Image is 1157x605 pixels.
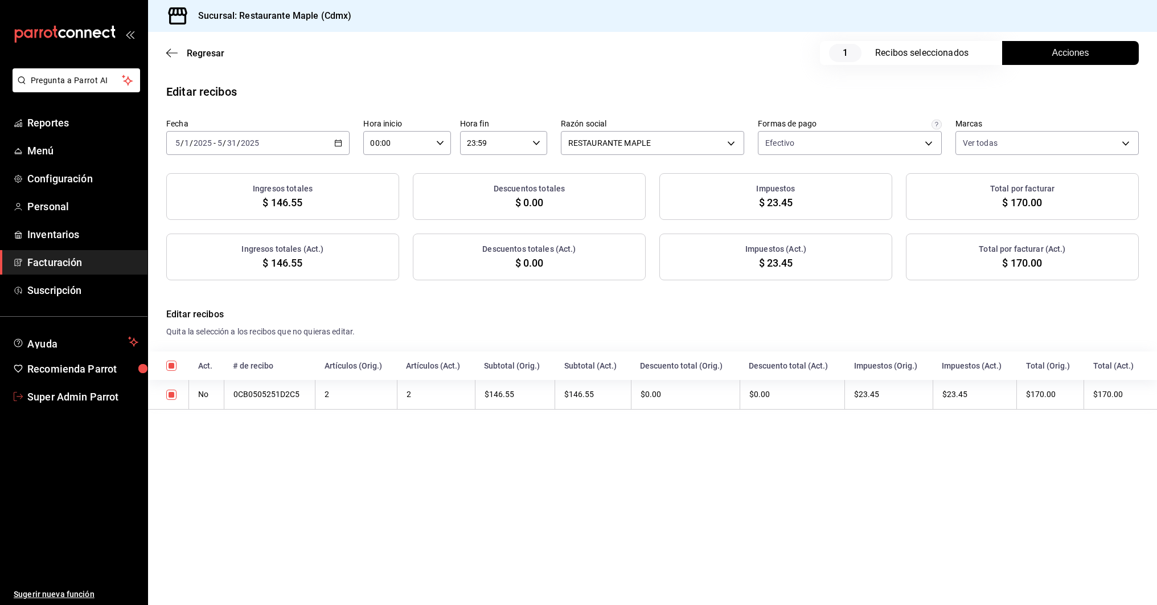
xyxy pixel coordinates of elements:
span: $ 23.45 [759,255,793,271]
span: Pregunta a Parrot AI [31,75,122,87]
span: / [237,138,240,148]
h3: Impuestos (Act.) [745,243,806,255]
button: Regresar [166,48,224,59]
span: Inventarios [27,227,138,242]
input: ---- [240,138,260,148]
h3: Ingresos totales [253,183,313,195]
span: $ 0.00 [515,255,544,271]
button: Acciones [1002,41,1139,65]
div: Formas de pago [758,120,817,128]
div: RESTAURANTE MAPLE [561,131,744,155]
span: Super Admin Parrot [27,389,138,404]
label: Hora fin [460,120,547,128]
input: -- [175,138,180,148]
button: Pregunta a Parrot AI [13,68,140,92]
th: $146.55 [475,380,555,409]
input: -- [217,138,223,148]
h3: Ingresos totales (Act.) [241,243,323,255]
th: $170.00 [1017,380,1084,409]
div: Recibos seleccionados [875,46,979,60]
th: Subtotal (Act.) [555,351,631,380]
input: ---- [193,138,212,148]
h4: Quita la selección a los recibos que no quieras editar. [166,326,1139,338]
th: $170.00 [1084,380,1157,409]
th: Artículos (Orig.) [315,351,397,380]
span: Ver todas [963,137,998,149]
th: Act. [189,351,224,380]
label: Razón social [561,120,744,128]
label: Fecha [166,120,350,128]
span: Personal [27,199,138,214]
span: Regresar [187,48,224,59]
th: 2 [397,380,475,409]
span: - [214,138,216,148]
h3: Total por facturar (Act.) [979,243,1065,255]
th: Subtotal (Orig.) [475,351,555,380]
span: Ayuda [27,335,124,349]
span: / [180,138,184,148]
th: Total (Orig.) [1017,351,1084,380]
svg: Solo se mostrarán las órdenes que fueron pagadas exclusivamente con las formas de pago selecciona... [932,120,942,130]
th: Impuestos (Orig.) [845,351,933,380]
span: Configuración [27,171,138,186]
span: Reportes [27,115,138,130]
th: Artículos (Act.) [397,351,475,380]
th: Impuestos (Act.) [933,351,1017,380]
span: Efectivo [765,137,794,149]
th: $23.45 [845,380,933,409]
span: 1 [829,44,861,62]
span: $ 23.45 [759,195,793,210]
span: $ 146.55 [262,255,302,271]
th: 2 [315,380,397,409]
label: Marcas [955,120,1139,128]
span: $ 0.00 [515,195,544,210]
span: Menú [27,143,138,158]
h3: Total por facturar [990,183,1055,195]
span: Recomienda Parrot [27,361,138,377]
span: Suscripción [27,283,138,298]
input: -- [227,138,237,148]
span: / [190,138,193,148]
th: Total (Act.) [1084,351,1157,380]
th: $0.00 [740,380,844,409]
th: 0CB0505251D2C5 [224,380,315,409]
h3: Descuentos totales [494,183,565,195]
span: $ 170.00 [1002,195,1042,210]
label: Hora inicio [363,120,450,128]
input: -- [184,138,190,148]
h4: Editar recibos [166,308,1139,321]
th: $23.45 [933,380,1017,409]
div: Editar recibos [166,83,237,100]
a: Pregunta a Parrot AI [8,83,140,95]
th: Descuento total (Orig.) [631,351,740,380]
h3: Sucursal: Restaurante Maple (Cdmx) [189,9,351,23]
th: # de recibo [224,351,315,380]
th: Descuento total (Act.) [740,351,844,380]
span: Acciones [1052,46,1089,60]
span: $ 146.55 [262,195,302,210]
h3: Impuestos [756,183,795,195]
span: Sugerir nueva función [14,588,138,600]
th: $146.55 [555,380,631,409]
span: $ 170.00 [1002,255,1042,271]
th: $0.00 [631,380,740,409]
th: No [189,380,224,409]
h3: Descuentos totales (Act.) [482,243,576,255]
button: open_drawer_menu [125,30,134,39]
span: / [223,138,226,148]
span: Facturación [27,255,138,270]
